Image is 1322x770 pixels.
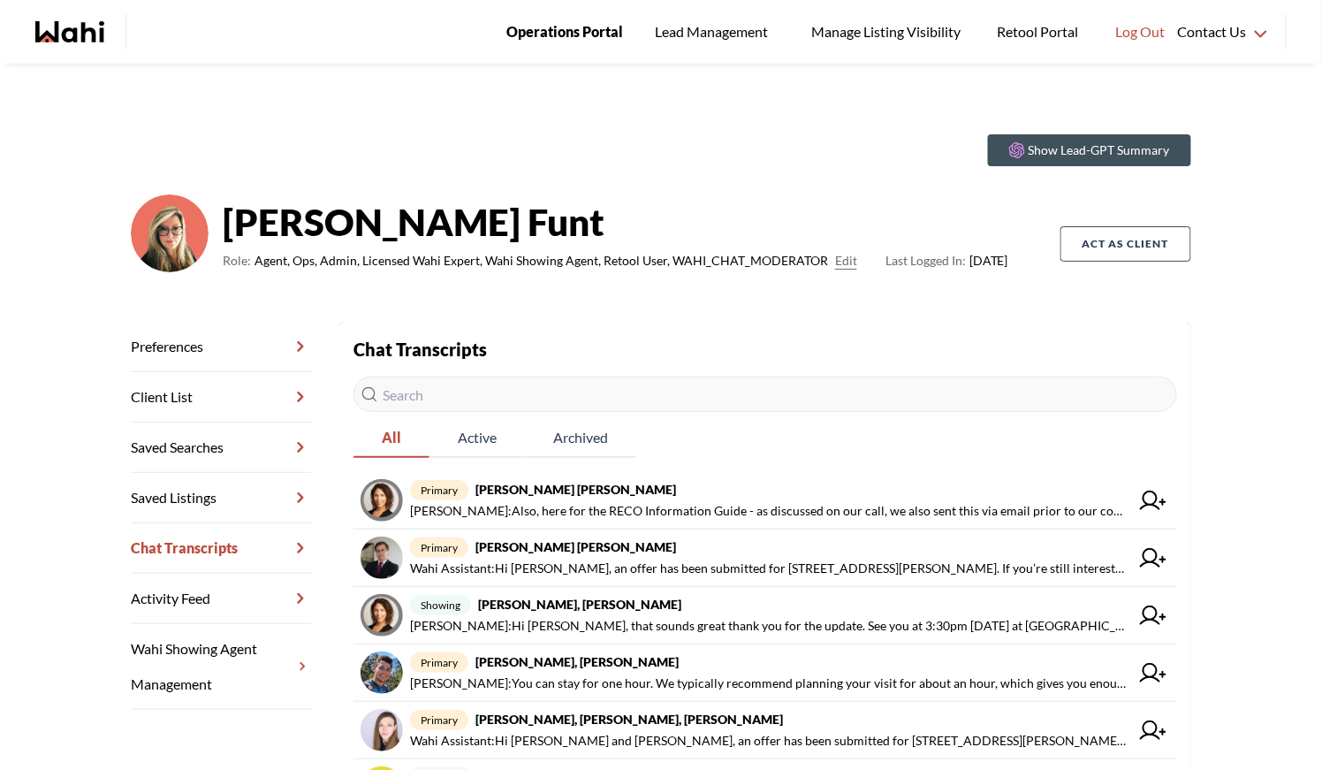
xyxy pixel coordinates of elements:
span: [PERSON_NAME] : Hi [PERSON_NAME], that sounds great thank you for the update. See you at 3:30pm [... [410,615,1129,637]
strong: [PERSON_NAME], [PERSON_NAME] [475,654,679,669]
a: Client List [131,372,311,423]
strong: Chat Transcripts [353,339,487,360]
button: Edit [835,250,857,271]
strong: [PERSON_NAME] [PERSON_NAME] [475,539,676,554]
img: chat avatar [361,537,403,579]
a: Wahi homepage [35,21,104,42]
span: Active [429,419,525,456]
span: primary [410,710,468,730]
span: Archived [525,419,636,456]
a: Wahi Showing Agent Management [131,624,311,710]
span: Manage Listing Visibility [806,20,966,43]
a: Activity Feed [131,574,311,624]
strong: [PERSON_NAME] [PERSON_NAME] [475,482,676,497]
span: primary [410,652,468,673]
strong: [PERSON_NAME], [PERSON_NAME] [478,597,681,612]
span: [PERSON_NAME] : Also, here for the RECO Information Guide - as discussed on our call, we also sen... [410,500,1129,522]
button: Act as Client [1060,226,1191,262]
span: Lead Management [655,20,774,43]
img: chat avatar [361,709,403,751]
strong: [PERSON_NAME] Funt [223,195,1008,248]
span: Role: [223,250,251,271]
span: [DATE] [885,250,1008,271]
a: primary[PERSON_NAME] [PERSON_NAME][PERSON_NAME]:Also, here for the RECO Information Guide - as di... [353,472,1177,530]
span: Agent, Ops, Admin, Licensed Wahi Expert, Wahi Showing Agent, Retool User, WAHI_CHAT_MODERATOR [255,250,828,271]
img: chat avatar [361,479,403,522]
span: Log Out [1116,20,1166,43]
span: Last Logged In: [885,253,966,268]
a: primary[PERSON_NAME] [PERSON_NAME]Wahi Assistant:Hi [PERSON_NAME], an offer has been submitted fo... [353,530,1177,587]
a: primary[PERSON_NAME], [PERSON_NAME], [PERSON_NAME]Wahi Assistant:Hi [PERSON_NAME] and [PERSON_NAM... [353,702,1177,759]
a: Preferences [131,322,311,372]
button: Archived [525,419,636,458]
span: showing [410,595,471,615]
span: Wahi Assistant : Hi [PERSON_NAME], an offer has been submitted for [STREET_ADDRESS][PERSON_NAME].... [410,558,1129,579]
img: chat avatar [361,652,403,694]
button: All [353,419,429,458]
button: Show Lead-GPT Summary [988,134,1191,166]
p: Show Lead-GPT Summary [1029,141,1170,159]
span: primary [410,480,468,500]
a: Saved Searches [131,423,311,473]
a: Chat Transcripts [131,523,311,574]
span: All [353,419,429,456]
span: Operations Portal [506,20,623,43]
span: [PERSON_NAME] : You can stay for one hour. We typically recommend planning your visit for about a... [410,673,1129,694]
img: chat avatar [361,594,403,637]
span: Retool Portal [998,20,1084,43]
a: Saved Listings [131,473,311,523]
a: primary[PERSON_NAME], [PERSON_NAME][PERSON_NAME]:You can stay for one hour. We typically recommen... [353,644,1177,702]
span: primary [410,537,468,558]
a: showing[PERSON_NAME], [PERSON_NAME][PERSON_NAME]:Hi [PERSON_NAME], that sounds great thank you fo... [353,587,1177,644]
span: Wahi Assistant : Hi [PERSON_NAME] and [PERSON_NAME], an offer has been submitted for [STREET_ADDR... [410,730,1129,751]
img: ef0591e0ebeb142b.png [131,194,209,272]
strong: [PERSON_NAME], [PERSON_NAME], [PERSON_NAME] [475,712,783,727]
input: Search [353,377,1177,412]
button: Active [429,419,525,458]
